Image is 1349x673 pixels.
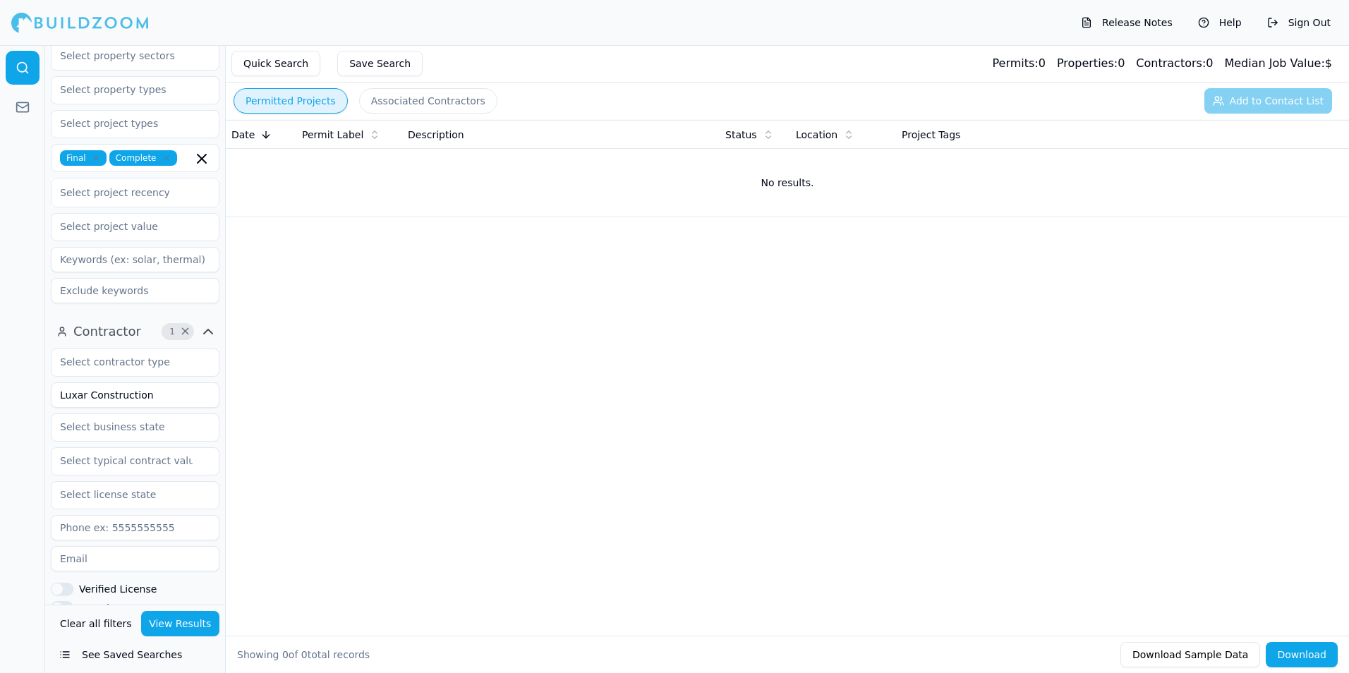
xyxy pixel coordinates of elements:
[359,88,497,114] button: Associated Contractors
[796,128,837,142] span: Location
[52,482,201,507] input: Select license state
[231,128,255,142] span: Date
[992,55,1045,72] div: 0
[79,603,131,613] label: Has Phone
[60,150,107,166] span: Final
[301,649,308,660] span: 0
[52,77,201,102] input: Select property types
[1266,642,1338,667] button: Download
[1057,56,1118,70] span: Properties:
[1191,11,1249,34] button: Help
[1136,56,1206,70] span: Contractors:
[231,51,320,76] button: Quick Search
[337,51,423,76] button: Save Search
[902,128,960,142] span: Project Tags
[51,515,219,540] input: Phone ex: 5555555555
[1120,642,1260,667] button: Download Sample Data
[992,56,1038,70] span: Permits:
[302,128,363,142] span: Permit Label
[1136,55,1213,72] div: 0
[52,349,201,375] input: Select contractor type
[51,278,219,303] input: Exclude keywords
[51,382,219,408] input: Business name
[52,448,201,473] input: Select typical contract value
[237,648,370,662] div: Showing of total records
[1057,55,1125,72] div: 0
[52,214,201,239] input: Select project value
[725,128,757,142] span: Status
[408,128,464,142] span: Description
[1224,55,1332,72] div: $
[282,649,289,660] span: 0
[52,414,201,439] input: Select business state
[56,611,135,636] button: Clear all filters
[1224,56,1324,70] span: Median Job Value:
[51,320,219,343] button: Contractor1Clear Contractor filters
[180,328,190,335] span: Clear Contractor filters
[79,584,157,594] label: Verified License
[73,322,141,341] span: Contractor
[165,325,179,339] span: 1
[109,150,177,166] span: Complete
[141,611,220,636] button: View Results
[234,88,348,114] button: Permitted Projects
[1260,11,1338,34] button: Sign Out
[51,642,219,667] button: See Saved Searches
[52,43,201,68] input: Select property sectors
[51,247,219,272] input: Keywords (ex: solar, thermal)
[52,111,201,136] input: Select project types
[1074,11,1180,34] button: Release Notes
[226,149,1349,217] td: No results.
[51,546,219,571] input: Email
